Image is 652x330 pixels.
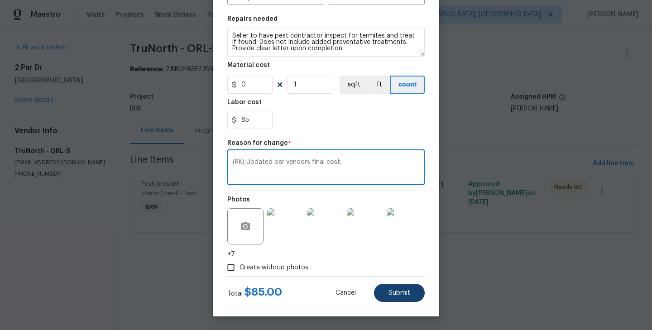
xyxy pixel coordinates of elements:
button: sqft [340,76,368,94]
h5: Material cost [227,62,270,68]
h5: Labor cost [227,99,262,105]
textarea: Seller to have pest contractor inspect for termites and treat if found. Does not include added pr... [227,28,425,57]
h5: Reason for change [227,140,288,146]
textarea: (RK) Updated per vendors final cost. [233,159,419,178]
h5: Repairs needed [227,16,278,22]
span: Cancel [336,290,356,297]
button: Cancel [321,284,370,302]
button: Submit [374,284,425,302]
span: +7 [227,250,235,259]
h5: Photos [227,196,250,203]
span: Create without photos [240,263,308,273]
button: count [390,76,425,94]
span: $ 85.00 [244,287,282,297]
button: ft [368,76,390,94]
span: Submit [388,290,410,297]
div: Total [227,287,282,298]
